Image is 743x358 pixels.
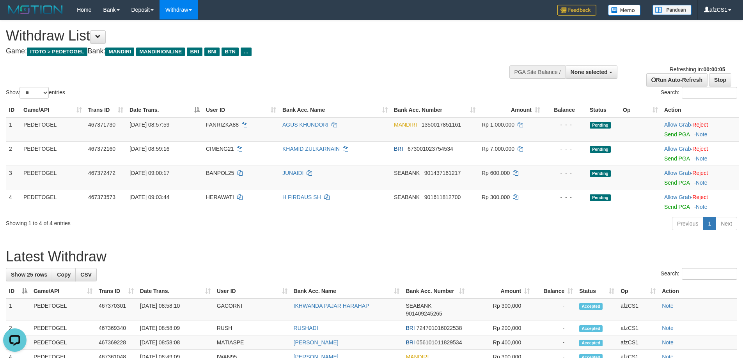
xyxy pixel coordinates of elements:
[204,48,220,56] span: BNI
[294,339,339,346] a: [PERSON_NAME]
[6,117,20,142] td: 1
[6,298,30,321] td: 1
[482,170,510,176] span: Rp 600.000
[661,87,737,99] label: Search:
[6,141,20,166] td: 2
[590,146,611,153] span: Pending
[662,325,674,331] a: Note
[214,284,291,298] th: User ID: activate to sort column ascending
[608,5,641,16] img: Button%20Memo.svg
[30,298,96,321] td: PEDETOGEL
[664,170,692,176] span: ·
[394,194,420,200] span: SEABANK
[557,5,596,16] img: Feedback.jpg
[105,48,134,56] span: MANDIRI
[52,268,76,281] a: Copy
[417,325,462,331] span: Copy 724701016022538 to clipboard
[291,284,403,298] th: Bank Acc. Name: activate to sort column ascending
[6,190,20,214] td: 4
[672,217,703,230] a: Previous
[136,48,185,56] span: MANDIRIONLINE
[424,194,461,200] span: Copy 901611812700 to clipboard
[214,298,291,321] td: GACORNI
[682,268,737,280] input: Search:
[661,166,739,190] td: ·
[417,339,462,346] span: Copy 056101011829534 to clipboard
[282,170,303,176] a: JUNAIDI
[696,155,708,162] a: Note
[590,170,611,177] span: Pending
[6,166,20,190] td: 3
[129,122,169,128] span: [DATE] 08:57:59
[709,73,731,86] a: Stop
[670,66,725,72] span: Refreshing in:
[394,170,420,176] span: SEABANK
[137,298,214,321] td: [DATE] 08:58:10
[96,298,137,321] td: 467370301
[203,103,279,117] th: User ID: activate to sort column ascending
[703,217,716,230] a: 1
[206,146,234,152] span: CIMENG21
[406,310,442,317] span: Copy 901409245265 to clipboard
[80,272,92,278] span: CSV
[294,303,369,309] a: IKHWANDA PAJAR HARAHAP
[664,122,691,128] a: Allow Grab
[6,103,20,117] th: ID
[20,87,49,99] select: Showentries
[617,298,659,321] td: afzCS1
[206,170,234,176] span: BANPOL25
[692,146,708,152] a: Reject
[30,321,96,335] td: PEDETOGEL
[682,87,737,99] input: Search:
[206,194,234,200] span: HERAWATI
[646,73,708,86] a: Run Auto-Refresh
[546,169,583,177] div: - - -
[96,321,137,335] td: 467369340
[509,65,566,79] div: PGA Site Balance /
[424,170,461,176] span: Copy 901437161217 to clipboard
[661,103,739,117] th: Action
[533,298,576,321] td: -
[96,335,137,350] td: 467369228
[533,335,576,350] td: -
[30,284,96,298] th: Game/API: activate to sort column ascending
[6,48,488,55] h4: Game: Bank:
[20,117,85,142] td: PEDETOGEL
[546,193,583,201] div: - - -
[6,321,30,335] td: 2
[664,204,690,210] a: Send PGA
[533,321,576,335] td: -
[546,121,583,129] div: - - -
[664,155,690,162] a: Send PGA
[129,170,169,176] span: [DATE] 09:00:17
[482,146,514,152] span: Rp 7.000.000
[661,190,739,214] td: ·
[479,103,543,117] th: Amount: activate to sort column ascending
[88,170,115,176] span: 467372472
[206,122,239,128] span: FANRIZKA88
[20,166,85,190] td: PEDETOGEL
[617,335,659,350] td: afzCS1
[214,321,291,335] td: RUSH
[3,3,27,26] button: Open LiveChat chat widget
[661,141,739,166] td: ·
[129,146,169,152] span: [DATE] 08:59:16
[664,131,690,138] a: Send PGA
[6,87,65,99] label: Show entries
[282,194,321,200] a: H FIRDAUS SH
[282,146,340,152] a: KHAMID ZULKARNAIN
[620,103,661,117] th: Op: activate to sort column ascending
[85,103,126,117] th: Trans ID: activate to sort column ascending
[394,146,403,152] span: BRI
[294,325,318,331] a: RUSHADI
[566,65,617,79] button: None selected
[88,122,115,128] span: 467371730
[88,146,115,152] span: 467372160
[468,298,533,321] td: Rp 300,000
[282,122,328,128] a: AGUS KHUNDORI
[88,194,115,200] span: 467373573
[137,321,214,335] td: [DATE] 08:58:09
[20,141,85,166] td: PEDETOGEL
[664,194,692,200] span: ·
[716,217,737,230] a: Next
